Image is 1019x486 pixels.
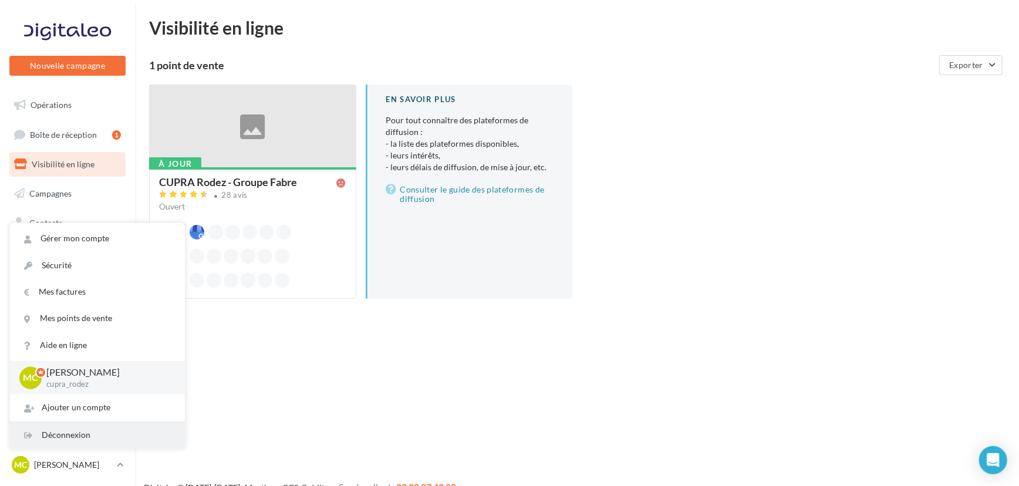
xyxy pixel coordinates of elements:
[29,188,72,198] span: Campagnes
[34,459,112,471] p: [PERSON_NAME]
[10,252,185,279] a: Sécurité
[159,189,346,203] a: 28 avis
[10,225,185,252] a: Gérer mon compte
[939,55,1003,75] button: Exporter
[10,394,185,421] div: Ajouter un compte
[7,298,128,333] a: PLV et print personnalisable
[30,129,97,139] span: Boîte de réception
[7,239,128,264] a: Médiathèque
[386,138,554,150] li: - la liste des plateformes disponibles,
[149,19,1005,36] div: Visibilité en ligne
[10,422,185,448] div: Déconnexion
[149,60,934,70] div: 1 point de vente
[386,183,554,206] a: Consulter le guide des plateformes de diffusion
[159,201,185,211] span: Ouvert
[9,454,126,476] a: MC [PERSON_NAME]
[386,161,554,173] li: - leurs délais de diffusion, de mise à jour, etc.
[222,191,248,199] div: 28 avis
[386,150,554,161] li: - leurs intérêts,
[979,446,1007,474] div: Open Intercom Messenger
[10,332,185,359] a: Aide en ligne
[46,379,166,390] p: cupra_rodez
[9,56,126,76] button: Nouvelle campagne
[159,177,297,187] div: CUPRA Rodez - Groupe Fabre
[31,100,72,110] span: Opérations
[10,279,185,305] a: Mes factures
[7,152,128,177] a: Visibilité en ligne
[7,337,128,372] a: Campagnes DataOnDemand
[7,93,128,117] a: Opérations
[7,269,128,293] a: Calendrier
[386,114,554,173] p: Pour tout connaître des plateformes de diffusion :
[46,366,166,379] p: [PERSON_NAME]
[10,305,185,332] a: Mes points de vente
[23,371,38,384] span: MC
[7,122,128,147] a: Boîte de réception1
[32,159,95,169] span: Visibilité en ligne
[29,217,62,227] span: Contacts
[7,211,128,235] a: Contacts
[949,60,983,70] span: Exporter
[112,130,121,140] div: 1
[7,181,128,206] a: Campagnes
[149,157,201,170] div: À jour
[14,459,27,471] span: MC
[386,94,554,105] div: En savoir plus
